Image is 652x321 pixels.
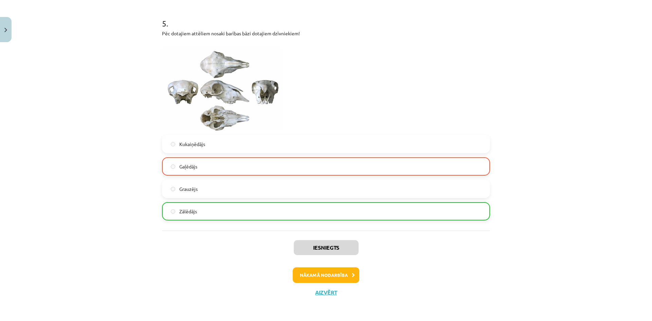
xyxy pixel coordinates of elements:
[313,289,339,296] button: Aizvērt
[171,142,175,146] input: Kukaiņēdājs
[171,164,175,169] input: Gaļēdājs
[4,28,7,32] img: icon-close-lesson-0947bae3869378f0d4975bcd49f059093ad1ed9edebbc8119c70593378902aed.svg
[179,141,205,148] span: Kukaiņēdājs
[179,208,197,215] span: Zālēdājs
[294,240,359,255] button: Iesniegts
[179,163,197,170] span: Gaļēdājs
[171,209,175,214] input: Zālēdājs
[171,187,175,191] input: Grauzējs
[179,185,198,193] span: Grauzējs
[162,7,490,28] h1: 5 .
[162,30,490,37] p: Pēc dotajiem attēliem nosaki barības bāzi dotajiem dzīvniekiem!
[293,267,359,283] button: Nākamā nodarbība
